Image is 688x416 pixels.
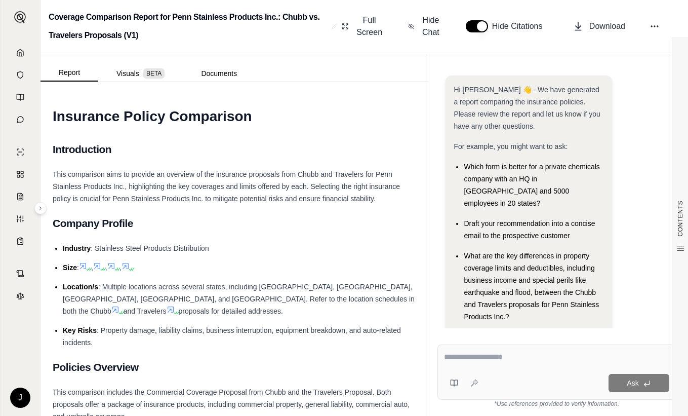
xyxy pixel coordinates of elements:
span: Which form is better for a private chemicals company with an HQ in [GEOGRAPHIC_DATA] and 5000 emp... [464,163,599,207]
div: *Use references provided to verify information. [437,400,676,408]
button: Documents [183,65,255,82]
button: Report [41,64,98,82]
button: Hide Chat [404,10,446,43]
h2: Company Profile [53,213,417,234]
button: Download [569,16,629,36]
h2: Policies Overview [53,357,417,378]
a: Documents Vault [7,65,34,85]
h2: Coverage Comparison Report for Penn Stainless Products Inc.: Chubb vs. Travelers Proposals (V1) [49,8,328,45]
a: Contract Analysis [7,263,34,284]
span: Location/s [63,283,98,291]
button: Full Screen [338,10,388,43]
span: Hide Chat [420,14,441,39]
span: proposals for detailed addresses. [179,307,283,315]
a: Prompt Library [7,87,34,107]
a: Home [7,43,34,63]
span: : [77,263,79,272]
span: Key Risks [63,326,97,334]
span: , [105,263,107,272]
span: , [91,263,93,272]
span: Download [589,20,625,32]
span: Industry [63,244,91,252]
a: Legal Search Engine [7,286,34,306]
span: : Multiple locations across several states, including [GEOGRAPHIC_DATA], [GEOGRAPHIC_DATA], [GEOG... [63,283,415,315]
span: Ask [627,379,638,387]
span: For example, you might want to ask: [454,142,568,150]
span: , [119,263,122,272]
span: : Property damage, liability claims, business interruption, equipment breakdown, and auto-related... [63,326,401,347]
h2: Introduction [53,139,417,160]
a: Chat [7,109,34,130]
span: Hi [PERSON_NAME] 👋 - We have generated a report comparing the insurance policies. Please review t... [454,86,600,130]
span: What are the key differences in property coverage limits and deductibles, including business inco... [464,252,599,321]
button: Visuals [98,65,183,82]
span: Full Screen [355,14,384,39]
span: Draft your recommendation into a concise email to the prospective customer [464,219,595,240]
a: Claim Coverage [7,186,34,207]
span: CONTENTS [676,201,684,237]
img: Expand sidebar [14,11,26,23]
a: Single Policy [7,142,34,162]
h1: Insurance Policy Comparison [53,102,417,131]
button: Ask [609,374,669,392]
span: and Travelers [124,307,167,315]
button: Expand sidebar [10,7,30,27]
span: : Stainless Steel Products Distribution [91,244,209,252]
span: This comparison aims to provide an overview of the insurance proposals from Chubb and Travelers f... [53,170,400,203]
span: Size [63,263,77,272]
a: Custom Report [7,209,34,229]
a: Coverage Table [7,231,34,251]
span: BETA [143,68,165,79]
span: Hide Citations [492,20,549,32]
a: Policy Comparisons [7,164,34,184]
button: Expand sidebar [34,202,47,214]
div: J [10,388,30,408]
